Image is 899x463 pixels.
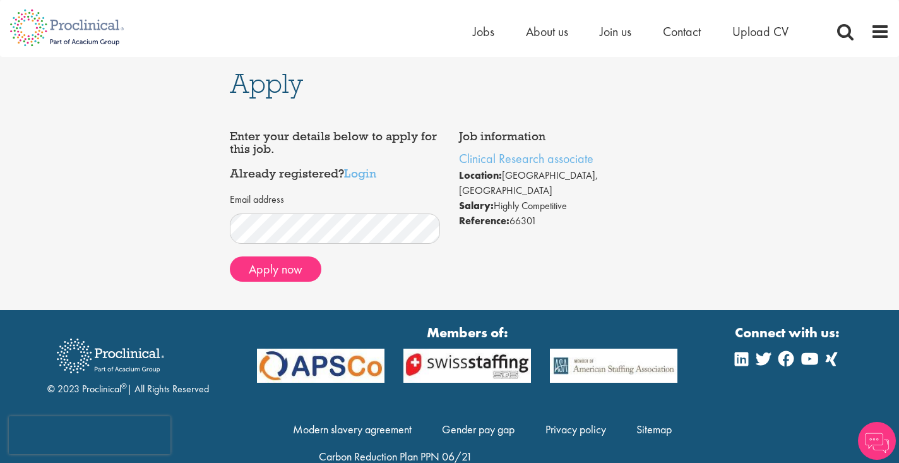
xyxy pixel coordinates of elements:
[394,349,540,383] img: APSCo
[230,130,441,180] h4: Enter your details below to apply for this job. Already registered?
[459,198,670,213] li: Highly Competitive
[526,23,568,40] a: About us
[540,349,687,383] img: APSCo
[636,422,672,436] a: Sitemap
[459,169,502,182] strong: Location:
[230,256,321,282] button: Apply now
[344,165,376,181] a: Login
[545,422,606,436] a: Privacy policy
[735,323,842,342] strong: Connect with us:
[121,381,127,391] sup: ®
[663,23,701,40] a: Contact
[442,422,515,436] a: Gender pay gap
[473,23,494,40] a: Jobs
[257,323,678,342] strong: Members of:
[459,199,494,212] strong: Salary:
[459,213,670,229] li: 66301
[230,193,284,207] label: Email address
[47,330,174,382] img: Proclinical Recruitment
[459,150,593,167] a: Clinical Research associate
[732,23,789,40] a: Upload CV
[9,416,170,454] iframe: reCAPTCHA
[47,329,209,397] div: © 2023 Proclinical | All Rights Reserved
[600,23,631,40] a: Join us
[459,168,670,198] li: [GEOGRAPHIC_DATA], [GEOGRAPHIC_DATA]
[459,130,670,143] h4: Job information
[247,349,394,383] img: APSCo
[858,422,896,460] img: Chatbot
[293,422,412,436] a: Modern slavery agreement
[230,66,303,100] span: Apply
[459,214,509,227] strong: Reference:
